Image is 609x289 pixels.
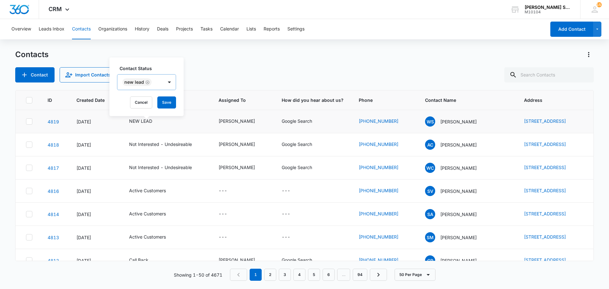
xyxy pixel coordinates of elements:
[524,118,577,125] div: Address - 224 Paradise Parkway, Oswego, IL, 60543 - Select to Edit Field
[425,232,488,242] div: Contact Name - Syed Meer - Select to Edit Field
[440,257,477,264] p: [PERSON_NAME]
[219,257,255,263] div: [PERSON_NAME]
[282,210,302,218] div: How did you hear about us? - - Select to Edit Field
[308,269,320,281] a: Page 5
[129,141,192,148] div: Not Interested - Undesireable
[524,141,566,147] a: [STREET_ADDRESS]
[425,97,500,103] span: Contact Name
[524,141,577,148] div: Address - 4461 Whitehall Ln, Algonquin, IL, 60102 - Select to Edit Field
[98,19,127,39] button: Organizations
[129,118,152,124] div: NEW LEAD
[282,164,324,172] div: How did you hear about us? - Google Search - Select to Edit Field
[524,257,566,263] a: [STREET_ADDRESS]
[425,209,488,219] div: Contact Name - Surya Akella - Select to Edit Field
[76,257,114,264] div: [DATE]
[76,141,114,148] div: [DATE]
[49,6,62,12] span: CRM
[524,210,577,218] div: Address - 108 Highland Terrace, Southlake, TX, 76092 - Select to Edit Field
[48,235,59,240] a: Navigate to contact details page for Syed Meer
[550,22,593,37] button: Add Contact
[219,141,266,148] div: Assigned To - Kenneth Florman - Select to Edit Field
[425,232,435,242] span: SM
[219,210,239,218] div: Assigned To - - Select to Edit Field
[425,186,435,196] span: SV
[129,257,148,263] div: Call Back
[282,233,302,241] div: How did you hear about us? - - Select to Edit Field
[359,210,410,218] div: Phone - 5107175602 - Select to Edit Field
[48,97,52,103] span: ID
[440,141,477,148] p: [PERSON_NAME]
[370,269,387,281] a: Next Page
[425,163,488,173] div: Contact Name - Wendy Condon - Select to Edit Field
[76,118,114,125] div: [DATE]
[282,141,324,148] div: How did you hear about us? - Google Search - Select to Edit Field
[425,140,488,150] div: Contact Name - Aldin Cutahija - Select to Edit Field
[130,96,152,108] button: Cancel
[524,233,577,241] div: Address - 2300 Kemerton, Plano, TX, 75025 - Select to Edit Field
[323,269,335,281] a: Page 6
[48,188,59,194] a: Navigate to contact details page for Smita Vhatt
[282,210,290,218] div: ---
[129,233,166,240] div: Active Customers
[120,65,179,72] label: Contact Status
[359,257,410,264] div: Phone - 8473854808 - Select to Edit Field
[279,269,291,281] a: Page 3
[359,141,410,148] div: Phone - 2246169018 - Select to Edit Field
[524,97,574,103] span: Address
[440,188,477,194] p: [PERSON_NAME]
[525,5,571,10] div: account name
[219,97,257,103] span: Assigned To
[15,50,49,59] h1: Contacts
[425,163,435,173] span: WC
[524,118,566,124] a: [STREET_ADDRESS]
[48,142,59,148] a: Navigate to contact details page for Aldin Cutahija
[76,211,114,218] div: [DATE]
[76,97,105,103] span: Created Date
[76,165,114,171] div: [DATE]
[524,188,566,193] a: [STREET_ADDRESS]
[174,272,222,278] p: Showing 1-50 of 4671
[293,269,305,281] a: Page 4
[282,118,324,125] div: How did you hear about us? - Google Search - Select to Edit Field
[176,19,193,39] button: Projects
[597,2,602,7] div: notifications count
[524,211,566,216] a: [STREET_ADDRESS]
[219,187,239,195] div: Assigned To - - Select to Edit Field
[524,257,577,264] div: Address - 308 Castle Drive, Elk Grove Village, IL, 60007 - Select to Edit Field
[219,118,255,124] div: [PERSON_NAME]
[359,118,410,125] div: Phone - 6307684428 - Select to Edit Field
[425,209,435,219] span: SA
[76,234,114,241] div: [DATE]
[124,80,144,84] div: NEW LEAD
[425,116,488,127] div: Contact Name - William Stockey - Select to Edit Field
[135,19,149,39] button: History
[282,97,344,103] span: How did you hear about us?
[129,210,166,217] div: Active Customers
[282,141,312,148] div: Google Search
[264,269,276,281] a: Page 2
[359,118,398,124] a: [PHONE_NUMBER]
[524,187,577,195] div: Address - 2668 Haddassah, Naperville, IL, 60565 - Select to Edit Field
[11,19,31,39] button: Overview
[250,269,262,281] em: 1
[359,187,398,194] a: [PHONE_NUMBER]
[584,49,594,60] button: Actions
[157,96,176,108] button: Save
[230,269,387,281] nav: Pagination
[129,210,177,218] div: Contact Status - Active Customers - Select to Edit Field
[359,141,398,148] a: [PHONE_NUMBER]
[220,19,239,39] button: Calendar
[219,187,227,195] div: ---
[395,269,435,281] button: 50 Per Page
[524,234,566,240] a: [STREET_ADDRESS]
[129,187,166,194] div: Active Customers
[440,118,477,125] p: [PERSON_NAME]
[129,233,177,241] div: Contact Status - Active Customers - Select to Edit Field
[48,212,59,217] a: Navigate to contact details page for Surya Akella
[144,80,150,84] div: Remove NEW LEAD
[48,119,59,124] a: Navigate to contact details page for William Stockey
[440,165,477,171] p: [PERSON_NAME]
[129,164,203,172] div: Contact Status - Not Interested - Undesireable - Select to Edit Field
[425,255,435,266] span: GP
[440,211,477,218] p: [PERSON_NAME]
